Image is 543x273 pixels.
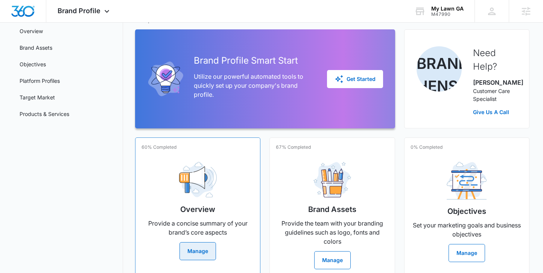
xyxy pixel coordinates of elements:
a: Objectives [20,60,46,68]
p: 60% Completed [141,144,176,151]
p: 0% Completed [411,144,443,151]
span: Brand Profile [58,7,100,15]
div: v 4.0.25 [21,12,37,18]
button: Get Started [327,70,383,88]
h2: Need Help? [473,46,517,73]
a: Target Market [20,93,55,101]
h2: Brand Assets [308,204,356,215]
button: Manage [449,244,485,262]
h2: Objectives [447,206,486,217]
p: Set your marketing goals and business objectives [411,221,523,239]
a: Overview [20,27,43,35]
div: account id [431,12,464,17]
p: 67% Completed [276,144,311,151]
img: website_grey.svg [12,20,18,26]
img: tab_domain_overview_orange.svg [20,44,26,50]
img: logo_orange.svg [12,12,18,18]
button: Manage [314,251,351,269]
div: Domain Overview [29,44,67,49]
div: Get Started [335,75,376,84]
img: Brandon Henson [417,46,462,92]
p: [PERSON_NAME] [473,78,517,87]
p: Provide a concise summary of your brand’s core aspects [141,219,254,237]
a: Brand Assets [20,44,52,52]
a: Products & Services [20,110,69,118]
img: tab_keywords_by_traffic_grey.svg [75,44,81,50]
a: Give Us A Call [473,108,517,116]
p: Provide the team with your branding guidelines such as logo, fonts and colors [276,219,388,246]
div: Keywords by Traffic [83,44,127,49]
p: Customer Care Specialist [473,87,517,103]
h2: Brand Profile Smart Start [194,54,315,67]
button: Manage [179,242,216,260]
div: account name [431,6,464,12]
a: Platform Profiles [20,77,60,85]
h2: Overview [180,204,215,215]
p: Utilize our powerful automated tools to quickly set up your company's brand profile. [194,72,315,99]
div: Domain: [DOMAIN_NAME] [20,20,83,26]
